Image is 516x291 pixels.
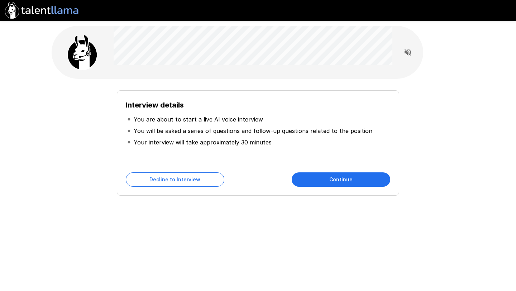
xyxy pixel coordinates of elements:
[134,115,263,124] p: You are about to start a live AI voice interview
[134,127,372,135] p: You will be asked a series of questions and follow-up questions related to the position
[134,138,272,147] p: Your interview will take approximately 30 minutes
[292,172,390,187] button: Continue
[126,172,224,187] button: Decline to Interview
[64,34,100,70] img: llama_clean.png
[126,101,184,109] b: Interview details
[401,45,415,59] button: Read questions aloud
